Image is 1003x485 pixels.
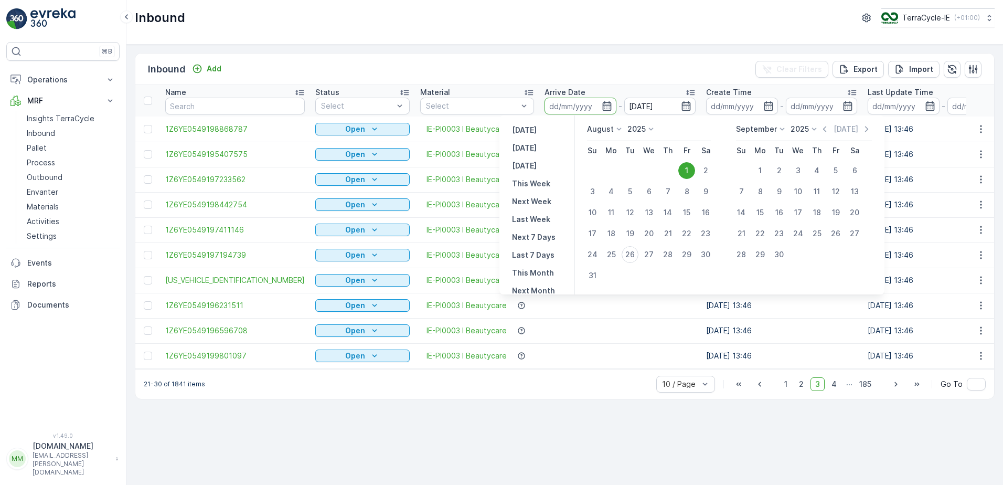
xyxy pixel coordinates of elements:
a: 1Z6YE0549199801097 [165,351,305,361]
div: 11 [808,183,825,200]
a: IE-PI0003 I Beautycare [426,124,507,134]
a: IE-PI0003 I Beautycare [426,225,507,235]
div: 12 [827,183,844,200]
a: Insights TerraCycle [23,111,120,126]
div: 5 [622,183,638,200]
td: [DATE] 13:46 [701,293,862,318]
th: Friday [677,141,696,160]
th: Monday [602,141,621,160]
button: Open [315,173,410,186]
button: Today [508,142,541,154]
div: MM [9,450,26,467]
a: Envanter [23,185,120,199]
div: 30 [697,246,714,263]
p: [DATE] [834,124,858,134]
div: 10 [789,183,806,200]
div: 23 [697,225,714,242]
a: Materials [23,199,120,214]
p: Open [345,199,365,210]
button: Open [315,299,410,312]
div: Toggle Row Selected [144,201,152,209]
a: 1Z6YE0549197233562 [165,174,305,185]
div: 8 [752,183,769,200]
a: IE-PI0003 I Beautycare [426,174,507,185]
a: 1Z6YE0549196596708 [165,325,305,336]
button: Yesterday [508,124,541,136]
p: Open [345,225,365,235]
div: 16 [771,204,787,221]
div: 26 [622,246,638,263]
div: 4 [603,183,620,200]
div: 14 [659,204,676,221]
p: September [736,124,777,134]
button: This Week [508,177,554,190]
div: 19 [827,204,844,221]
div: 24 [789,225,806,242]
th: Tuesday [770,141,788,160]
a: 1Z6YE0549195407575 [165,149,305,160]
div: 9 [771,183,787,200]
div: 27 [641,246,657,263]
div: 26 [827,225,844,242]
a: Activities [23,214,120,229]
button: Next 7 Days [508,231,560,244]
p: Outbound [27,172,62,183]
input: Search [165,98,305,114]
p: Next Week [512,196,551,207]
p: - [618,100,622,112]
div: 15 [752,204,769,221]
a: Documents [6,294,120,315]
a: Process [23,155,120,170]
div: 3 [789,162,806,179]
a: IE-PI0003 I Beautycare [426,275,507,286]
p: Next Month [512,286,555,296]
button: Last 7 Days [508,249,559,261]
p: Create Time [706,87,752,98]
div: Toggle Row Selected [144,276,152,284]
a: Settings [23,229,120,244]
button: Next Week [508,195,556,208]
a: 1Z6YE0549197411146 [165,225,305,235]
button: Open [315,350,410,362]
button: Open [315,123,410,135]
a: Outbound [23,170,120,185]
input: dd/mm/yyyy [545,98,616,114]
button: Open [315,198,410,211]
div: 20 [846,204,863,221]
div: 13 [846,183,863,200]
div: 14 [733,204,750,221]
p: This Month [512,268,554,278]
button: Open [315,249,410,261]
th: Tuesday [621,141,639,160]
p: Next 7 Days [512,232,556,242]
button: This Month [508,267,558,279]
button: Tomorrow [508,160,541,172]
input: dd/mm/yyyy [786,98,858,114]
p: Import [909,64,933,75]
div: 13 [641,204,657,221]
p: Arrive Date [545,87,585,98]
a: IE-PI0003 I Beautycare [426,199,507,210]
td: [DATE] 13:46 [701,318,862,343]
p: Name [165,87,186,98]
p: Activities [27,216,59,227]
p: Status [315,87,339,98]
a: 1Z6YE0549196231511 [165,300,305,311]
div: 22 [752,225,769,242]
span: 1Z6YE0549198868787 [165,124,305,134]
div: 6 [641,183,657,200]
th: Saturday [696,141,715,160]
div: 3 [584,183,601,200]
div: 24 [584,246,601,263]
th: Sunday [732,141,751,160]
div: Toggle Row Selected [144,175,152,184]
div: 8 [678,183,695,200]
